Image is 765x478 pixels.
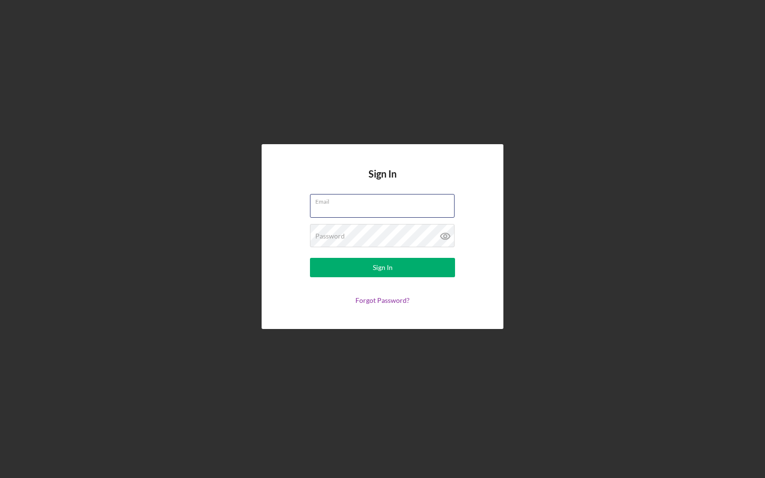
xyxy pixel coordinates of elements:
label: Password [315,232,345,240]
div: Sign In [373,258,393,277]
button: Sign In [310,258,455,277]
a: Forgot Password? [355,296,410,304]
h4: Sign In [368,168,397,194]
label: Email [315,194,455,205]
